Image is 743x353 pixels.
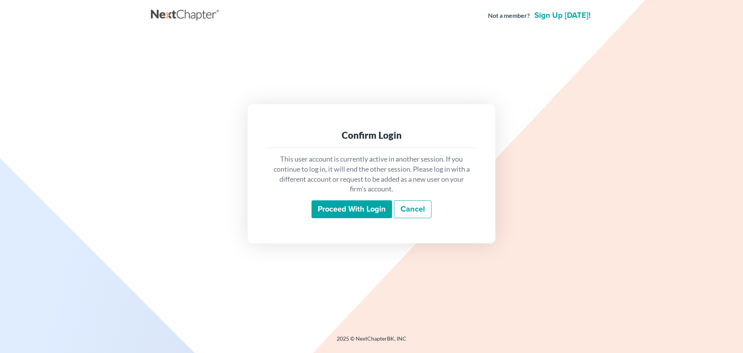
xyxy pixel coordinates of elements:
[488,11,530,20] strong: Not a member?
[272,129,471,141] div: Confirm Login
[394,200,431,218] a: Cancel
[272,154,471,194] p: This user account is currently active in another session. If you continue to log in, it will end ...
[533,12,592,19] a: Sign up [DATE]!
[312,200,392,218] input: Proceed with login
[151,335,592,349] div: 2025 © NextChapterBK, INC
